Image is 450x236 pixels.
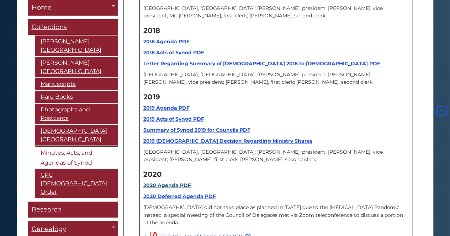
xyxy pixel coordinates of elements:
[143,105,190,111] a: 2019 Agenda PDF
[35,78,118,90] a: Manuscripts
[35,91,118,103] a: Rare Books
[143,93,160,101] strong: 2019
[32,225,66,233] span: Genealogy
[143,170,162,179] strong: 2020
[35,36,118,56] a: [PERSON_NAME][GEOGRAPHIC_DATA]
[143,71,408,86] p: [GEOGRAPHIC_DATA], [GEOGRAPHIC_DATA]: [PERSON_NAME], president; [PERSON_NAME] [PERSON_NAME], vice...
[143,116,204,122] a: 2019 Acts of Synod PDF
[35,169,118,198] a: CRC [DEMOGRAPHIC_DATA] Order
[143,204,408,226] p: [DEMOGRAPHIC_DATA] did not take place as planned in [DATE] due to the [MEDICAL_DATA] Pandemic. In...
[28,20,118,35] a: Collections
[143,182,191,188] a: 2020 Agenda PDF
[35,104,118,125] a: Photographs and Postcards
[143,26,160,35] strong: 2018
[35,125,118,146] a: [DEMOGRAPHIC_DATA][GEOGRAPHIC_DATA]
[435,108,448,114] a: Back to Top
[32,4,52,12] span: Home
[143,60,380,67] a: Letter Regarding Summary of [DEMOGRAPHIC_DATA] 2018 to [DEMOGRAPHIC_DATA] PDF
[32,206,62,214] span: Research
[35,57,118,78] a: [PERSON_NAME][GEOGRAPHIC_DATA]
[35,147,118,169] a: Minutes, Acts, and Agendas of Synod
[32,23,67,31] span: Collections
[143,38,190,45] a: 2018 Agenda PDF
[143,127,250,133] a: Summary of Synod 2019 for Councils PDF
[143,138,312,144] a: 2019 [DEMOGRAPHIC_DATA] Decision Regarding Ministry Shares
[143,5,408,20] p: [GEOGRAPHIC_DATA], [GEOGRAPHIC_DATA]: [PERSON_NAME], president; [PERSON_NAME], vice president; Mr...
[28,202,118,218] a: Research
[143,193,216,199] a: 2020 Deferred Agenda PDF
[143,49,204,56] a: 2018 Acts of Synod PDF
[143,148,408,163] p: [GEOGRAPHIC_DATA], [GEOGRAPHIC_DATA]: [PERSON_NAME], president; [PERSON_NAME], vice president; [P...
